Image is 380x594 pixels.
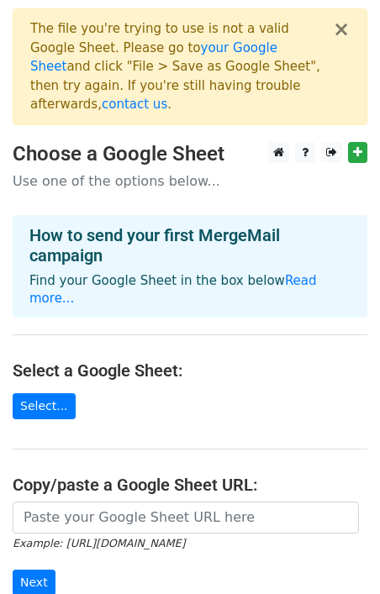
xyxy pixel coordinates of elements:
a: contact us [102,97,167,112]
p: Find your Google Sheet in the box below [29,272,351,308]
h4: Select a Google Sheet: [13,360,367,381]
a: your Google Sheet [30,40,277,75]
small: Example: [URL][DOMAIN_NAME] [13,537,185,549]
div: The file you're trying to use is not a valid Google Sheet. Please go to and click "File > Save as... [30,19,333,114]
a: Select... [13,393,76,419]
h4: Copy/paste a Google Sheet URL: [13,475,367,495]
h3: Choose a Google Sheet [13,142,367,166]
input: Paste your Google Sheet URL here [13,502,359,534]
p: Use one of the options below... [13,172,367,190]
a: Read more... [29,273,317,306]
h4: How to send your first MergeMail campaign [29,225,351,265]
button: × [333,19,350,39]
